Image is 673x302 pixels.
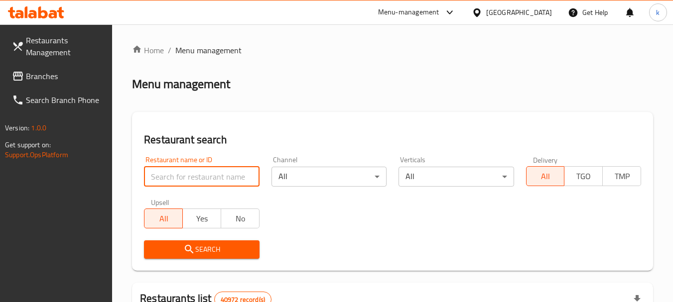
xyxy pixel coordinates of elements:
span: All [531,169,561,184]
button: Yes [182,208,221,228]
nav: breadcrumb [132,44,653,56]
span: Search Branch Phone [26,94,105,106]
button: All [526,166,565,186]
div: All [271,167,387,187]
h2: Restaurant search [144,132,641,147]
span: k [656,7,660,18]
span: Restaurants Management [26,34,105,58]
button: Search [144,240,259,259]
button: TGO [564,166,603,186]
span: 1.0.0 [31,121,46,134]
span: Yes [187,211,217,226]
span: TMP [607,169,637,184]
button: All [144,208,183,228]
a: Restaurants Management [4,28,113,64]
span: Search [152,243,251,256]
span: Version: [5,121,29,134]
h2: Menu management [132,76,230,92]
span: Branches [26,70,105,82]
a: Branches [4,64,113,88]
div: [GEOGRAPHIC_DATA] [486,7,552,18]
span: TGO [568,169,599,184]
span: No [225,211,256,226]
label: Delivery [533,156,558,163]
div: All [399,167,514,187]
a: Home [132,44,164,56]
span: All [148,211,179,226]
div: Menu-management [378,6,439,18]
label: Upsell [151,199,169,205]
a: Support.OpsPlatform [5,148,68,161]
a: Search Branch Phone [4,88,113,112]
button: No [221,208,260,228]
li: / [168,44,171,56]
span: Menu management [175,44,242,56]
input: Search for restaurant name or ID.. [144,167,259,187]
button: TMP [602,166,641,186]
span: Get support on: [5,138,51,151]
